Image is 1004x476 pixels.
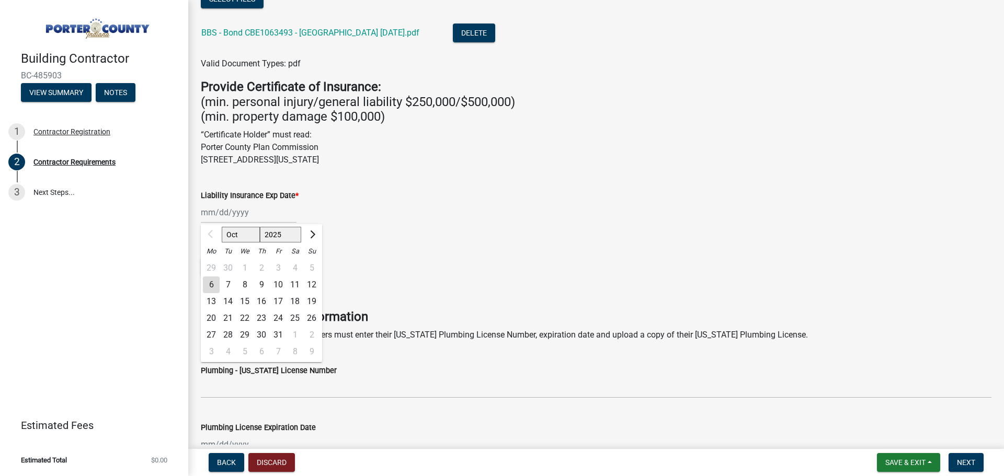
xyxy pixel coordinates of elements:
div: 24 [270,310,287,327]
div: Tuesday, November 4, 2025 [220,343,236,360]
div: Monday, October 6, 2025 [203,276,220,293]
div: 6 [203,276,220,293]
div: Saturday, October 18, 2025 [287,293,303,310]
div: Sunday, November 2, 2025 [303,327,320,343]
h4: Building Contractor [21,51,180,66]
div: Th [253,243,270,260]
div: Friday, October 10, 2025 [270,276,287,293]
div: 21 [220,310,236,327]
wm-modal-confirm: Delete Document [453,29,495,39]
wm-modal-confirm: Notes [96,89,135,97]
div: 3 [8,184,25,201]
div: We [236,243,253,260]
input: mm/dd/yyyy [201,202,296,223]
span: $0.00 [151,457,167,463]
div: Monday, October 27, 2025 [203,327,220,343]
div: Thursday, November 6, 2025 [253,343,270,360]
div: 7 [220,276,236,293]
div: Wednesday, October 8, 2025 [236,276,253,293]
input: mm/dd/yyyy [201,434,296,455]
a: BBS - Bond CBE1063493 - [GEOGRAPHIC_DATA] [DATE].pdf [201,28,419,38]
div: Saturday, November 8, 2025 [287,343,303,360]
div: Saturday, November 1, 2025 [287,327,303,343]
div: Contractor Registration [33,128,110,135]
div: 9 [253,276,270,293]
div: Thursday, October 16, 2025 [253,293,270,310]
select: Select year [260,227,302,242]
label: Liability Insurance Exp Date [201,192,299,200]
span: Back [217,458,236,467]
button: Discard [248,453,295,472]
div: 8 [236,276,253,293]
div: Monday, November 3, 2025 [203,343,220,360]
div: 11 [287,276,303,293]
p: “Certificate Holder” must read: Porter County Plan Commission [STREET_ADDRESS][US_STATE] [201,129,991,166]
div: Monday, October 13, 2025 [203,293,220,310]
div: Fr [270,243,287,260]
div: 25 [287,310,303,327]
button: View Summary [21,83,92,102]
span: BC-485903 [21,71,167,80]
button: Next month [305,226,318,243]
div: 23 [253,310,270,327]
label: Plumbing - [US_STATE] License Number [201,367,337,375]
div: 22 [236,310,253,327]
div: Tuesday, October 21, 2025 [220,310,236,327]
div: 16 [253,293,270,310]
div: Friday, October 31, 2025 [270,327,287,343]
div: 13 [203,293,220,310]
div: 19 [303,293,320,310]
div: 4 [220,343,236,360]
span: Save & Exit [885,458,926,467]
div: Thursday, October 9, 2025 [253,276,270,293]
div: Contractor Requirements [33,158,116,166]
div: Thursday, October 30, 2025 [253,327,270,343]
div: 27 [203,327,220,343]
span: Estimated Total [21,457,67,463]
div: Sunday, October 12, 2025 [303,276,320,293]
div: 18 [287,293,303,310]
div: Tuesday, October 14, 2025 [220,293,236,310]
div: 3 [203,343,220,360]
strong: Provide Certificate of Insurance: [201,79,381,94]
div: 17 [270,293,287,310]
div: 28 [220,327,236,343]
img: Porter County, Indiana [21,11,172,40]
div: Tuesday, October 7, 2025 [220,276,236,293]
div: 8 [287,343,303,360]
div: Tuesday, October 28, 2025 [220,327,236,343]
div: Monday, October 20, 2025 [203,310,220,327]
div: 29 [236,327,253,343]
div: Friday, November 7, 2025 [270,343,287,360]
div: Su [303,243,320,260]
div: Mo [203,243,220,260]
div: Wednesday, November 5, 2025 [236,343,253,360]
div: 12 [303,276,320,293]
button: Notes [96,83,135,102]
div: Sa [287,243,303,260]
div: 20 [203,310,220,327]
button: Save & Exit [877,453,940,472]
button: Back [209,453,244,472]
button: Next [949,453,984,472]
button: Delete [453,24,495,42]
div: Wednesday, October 15, 2025 [236,293,253,310]
a: Estimated Fees [8,415,172,436]
wm-modal-confirm: Summary [21,89,92,97]
div: 1 [8,123,25,140]
div: 15 [236,293,253,310]
div: 2 [8,154,25,170]
div: 2 [303,327,320,343]
div: Friday, October 17, 2025 [270,293,287,310]
div: 10 [270,276,287,293]
div: Saturday, October 25, 2025 [287,310,303,327]
div: Sunday, November 9, 2025 [303,343,320,360]
div: Sunday, October 26, 2025 [303,310,320,327]
div: Thursday, October 23, 2025 [253,310,270,327]
span: Valid Document Types: pdf [201,59,301,68]
label: Plumbing License Expiration Date [201,424,316,432]
select: Select month [222,227,260,242]
div: 26 [303,310,320,327]
div: 7 [270,343,287,360]
div: 9 [303,343,320,360]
